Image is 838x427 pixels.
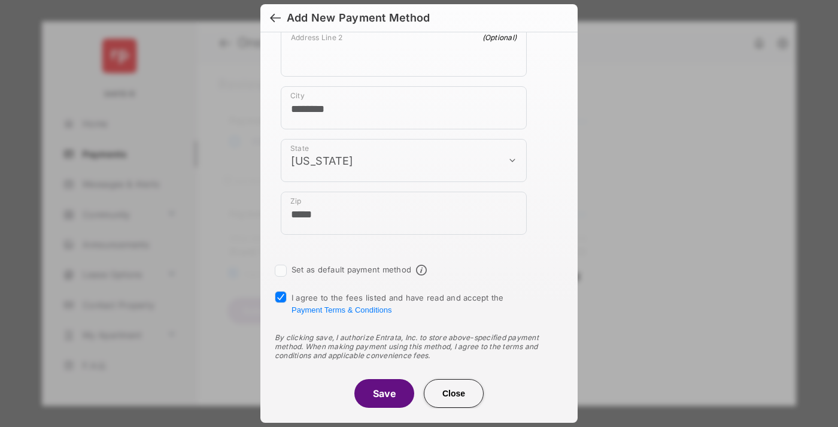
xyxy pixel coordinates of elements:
div: payment_method_screening[postal_addresses][postalCode] [281,192,527,235]
span: I agree to the fees listed and have read and accept the [292,293,504,314]
button: I agree to the fees listed and have read and accept the [292,305,391,314]
button: Close [424,379,484,408]
span: Default payment method info [416,265,427,275]
button: Save [354,379,414,408]
div: By clicking save, I authorize Entrata, Inc. to store above-specified payment method. When making ... [275,333,563,360]
div: payment_method_screening[postal_addresses][addressLine2] [281,28,527,77]
label: Set as default payment method [292,265,411,274]
div: Add New Payment Method [287,11,430,25]
div: payment_method_screening[postal_addresses][locality] [281,86,527,129]
div: payment_method_screening[postal_addresses][administrativeArea] [281,139,527,182]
